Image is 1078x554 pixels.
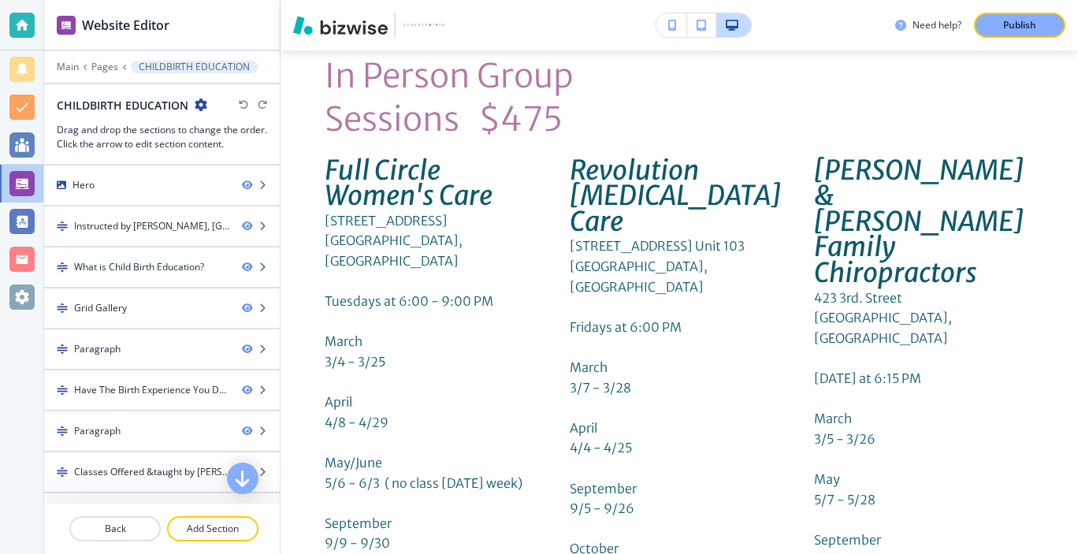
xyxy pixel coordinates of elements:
img: Drag [57,467,68,478]
p: CHILDBIRTH EDUCATION [139,61,250,73]
span: 4/4 - 4/25 [570,440,632,455]
button: CHILDBIRTH EDUCATION [131,61,258,73]
img: Bizwise Logo [293,16,388,35]
div: DragIn Person Group Sessions $475 [44,493,280,533]
div: Instructed by Doula VondaJacksonville, St. Augustine, Gainesville, Lake City, Tallahassee [74,219,229,233]
img: Drag [57,262,68,273]
button: Add Section [167,516,258,541]
div: DragInstructed by [PERSON_NAME], [GEOGRAPHIC_DATA], [GEOGRAPHIC_DATA], [GEOGRAPHIC_DATA], [GEOGRA... [44,206,280,246]
button: Back [69,516,161,541]
span: May [814,471,840,487]
img: editor icon [57,16,76,35]
span: [GEOGRAPHIC_DATA], [GEOGRAPHIC_DATA] [814,310,954,346]
div: What is Child Birth Education? [74,260,204,274]
span: [GEOGRAPHIC_DATA], [GEOGRAPHIC_DATA] [570,258,710,295]
span: September [570,481,637,496]
div: DragClasses Offered &taught by [PERSON_NAME] [44,452,280,492]
span: [STREET_ADDRESS] [325,213,448,229]
span: [GEOGRAPHIC_DATA], [GEOGRAPHIC_DATA] [325,232,465,269]
img: Drag [57,426,68,437]
img: Drag [57,344,68,355]
div: DragParagraph [44,411,280,451]
p: Publish [1003,18,1036,32]
h2: CHILDBIRTH EDUCATION [57,97,188,113]
h2: Website Editor [82,16,169,35]
div: Grid Gallery [74,301,127,315]
em: Revolution [MEDICAL_DATA] Care [570,153,786,238]
span: 423 3rd. Street [814,290,902,306]
span: 5/6 - 6/3 ( no class [DATE] week) [325,475,522,491]
img: Drag [57,385,68,396]
div: Hero [44,165,280,205]
span: March [814,411,852,426]
div: Have The Birth Experience You Desire [74,383,229,397]
div: DragGrid Gallery [44,288,280,328]
span: In Person Group Sessions $475 [325,55,580,139]
span: September [325,515,392,531]
button: Pages [91,61,118,73]
span: Fridays at 6:00 PM [570,319,682,335]
span: 9/9 - 9/30 [325,535,390,551]
span: 3/4 - 3/25 [325,354,385,370]
img: Drag [57,303,68,314]
span: [STREET_ADDRESS] Unit 103 [570,238,745,254]
span: 5/7 - 5/28 [814,492,875,508]
img: Your Logo [402,20,444,31]
span: 9/5 - 9/26 [570,500,634,516]
button: Main [57,61,79,73]
span: 3/7 - 3/28 [570,380,631,396]
span: April [570,420,597,436]
span: March [570,359,608,375]
div: DragParagraph [44,329,280,369]
span: April [325,394,352,410]
div: Hero [72,178,95,192]
span: 3/5 - 3/26 [814,431,875,447]
div: Paragraph [74,424,121,438]
h3: Need help? [913,18,961,32]
p: Back [71,522,159,536]
p: Add Section [169,522,257,536]
span: September [814,532,881,548]
div: Classes Offered &taught by Doula Vonda [74,465,229,479]
button: Publish [974,13,1065,38]
em: [PERSON_NAME] & [PERSON_NAME] Family Chiropractors [814,153,1028,289]
img: Drag [57,221,68,232]
em: Full Circle Women's Care [325,153,493,213]
div: DragHave The Birth Experience You Desire [44,370,280,410]
h3: Drag and drop the sections to change the order. Click the arrow to edit section content. [57,123,267,151]
span: May/June [325,455,382,470]
span: Tuesdays at 6:00 - 9:00 PM [325,293,493,309]
span: March [325,333,362,349]
div: DragWhat is Child Birth Education? [44,247,280,287]
div: Paragraph [74,342,121,356]
span: [DATE] at 6:15 PM [814,370,921,386]
span: 4/8 - 4/29 [325,415,388,430]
